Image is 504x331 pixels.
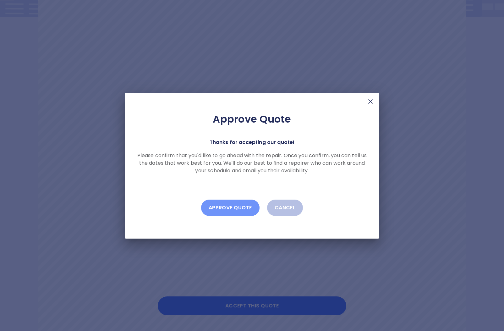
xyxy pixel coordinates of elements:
[210,138,295,147] p: Thanks for accepting our quote!
[135,152,369,174] p: Please confirm that you'd like to go ahead with the repair. Once you confirm, you can tell us the...
[367,98,374,105] img: X Mark
[201,200,260,216] button: Approve Quote
[267,200,303,216] button: Cancel
[135,113,369,125] h2: Approve Quote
